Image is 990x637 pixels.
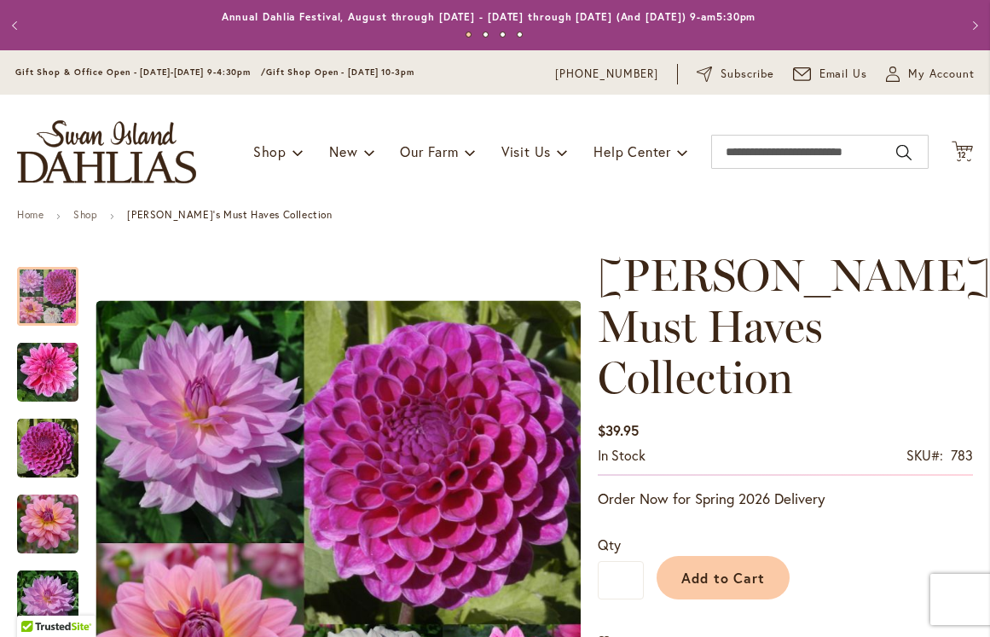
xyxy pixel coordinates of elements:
div: NIJINSKI [17,402,96,478]
a: Subscribe [697,66,774,83]
button: 2 of 4 [483,32,489,38]
span: Visit Us [501,142,551,160]
span: In stock [598,446,646,464]
button: 3 of 4 [500,32,506,38]
span: 12 [958,149,968,160]
button: Next [956,9,990,43]
strong: SKU [906,446,943,464]
button: 4 of 4 [517,32,523,38]
button: 12 [952,141,973,164]
span: $39.95 [598,421,639,439]
span: Subscribe [721,66,774,83]
button: Add to Cart [657,556,790,599]
span: Gift Shop Open - [DATE] 10-3pm [266,67,414,78]
span: Help Center [593,142,671,160]
img: UNICORN DREAMS [17,570,78,631]
span: Shop [253,142,287,160]
a: Email Us [793,66,868,83]
img: NIJINSKI [17,418,78,479]
span: Our Farm [400,142,458,160]
p: Order Now for Spring 2026 Delivery [598,489,973,509]
span: Email Us [819,66,868,83]
div: Availability [598,446,646,466]
span: Add to Cart [681,569,766,587]
div: Heather's Must Haves Collection [17,250,96,326]
div: SOUTERHN BELLE [17,478,96,553]
span: Gift Shop & Office Open - [DATE]-[DATE] 9-4:30pm / [15,67,266,78]
a: store logo [17,120,196,183]
div: 783 [951,446,973,466]
span: New [329,142,357,160]
a: Shop [73,208,97,221]
span: My Account [908,66,975,83]
a: Home [17,208,43,221]
img: CHA CHING [17,342,78,403]
a: [PHONE_NUMBER] [555,66,658,83]
a: Annual Dahlia Festival, August through [DATE] - [DATE] through [DATE] (And [DATE]) 9-am5:30pm [222,10,756,23]
div: CHA CHING [17,326,96,402]
div: UNICORN DREAMS [17,553,96,629]
button: My Account [886,66,975,83]
span: Qty [598,536,621,553]
iframe: Launch Accessibility Center [929,576,977,624]
strong: [PERSON_NAME]'s Must Haves Collection [127,208,332,221]
img: SOUTERHN BELLE [17,494,78,555]
button: 1 of 4 [466,32,472,38]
